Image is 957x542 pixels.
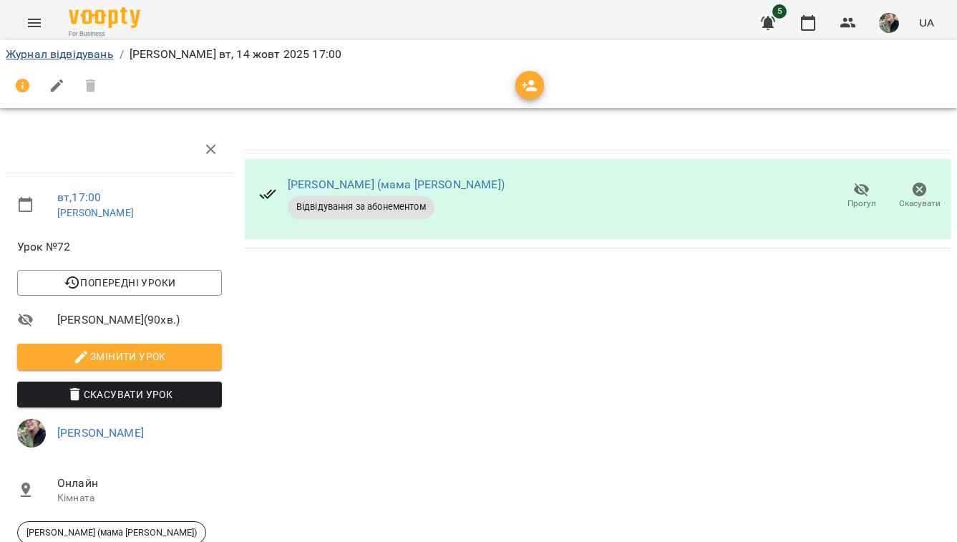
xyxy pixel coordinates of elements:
[879,13,899,33] img: ee1b7481cd68f5b66c71edb09350e4c2.jpg
[6,46,951,63] nav: breadcrumb
[29,386,210,403] span: Скасувати Урок
[17,238,222,256] span: Урок №72
[29,348,210,365] span: Змінити урок
[120,46,124,63] li: /
[890,176,948,216] button: Скасувати
[288,200,434,213] span: Відвідування за абонементом
[57,190,101,204] a: вт , 17:00
[919,15,934,30] span: UA
[832,176,890,216] button: Прогул
[57,311,222,329] span: [PERSON_NAME] ( 90 хв. )
[913,9,940,36] button: UA
[772,4,787,19] span: 5
[847,198,876,210] span: Прогул
[57,475,222,492] span: Онлайн
[69,29,140,39] span: For Business
[29,274,210,291] span: Попередні уроки
[17,382,222,407] button: Скасувати Урок
[57,491,222,505] p: Кімната
[57,426,144,440] a: [PERSON_NAME]
[6,47,114,61] a: Журнал відвідувань
[17,419,46,447] img: ee1b7481cd68f5b66c71edb09350e4c2.jpg
[17,270,222,296] button: Попередні уроки
[18,526,205,539] span: [PERSON_NAME] (мама [PERSON_NAME])
[17,344,222,369] button: Змінити урок
[288,178,505,191] a: [PERSON_NAME] (мама [PERSON_NAME])
[17,6,52,40] button: Menu
[69,7,140,28] img: Voopty Logo
[130,46,341,63] p: [PERSON_NAME] вт, 14 жовт 2025 17:00
[57,207,134,218] a: [PERSON_NAME]
[899,198,941,210] span: Скасувати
